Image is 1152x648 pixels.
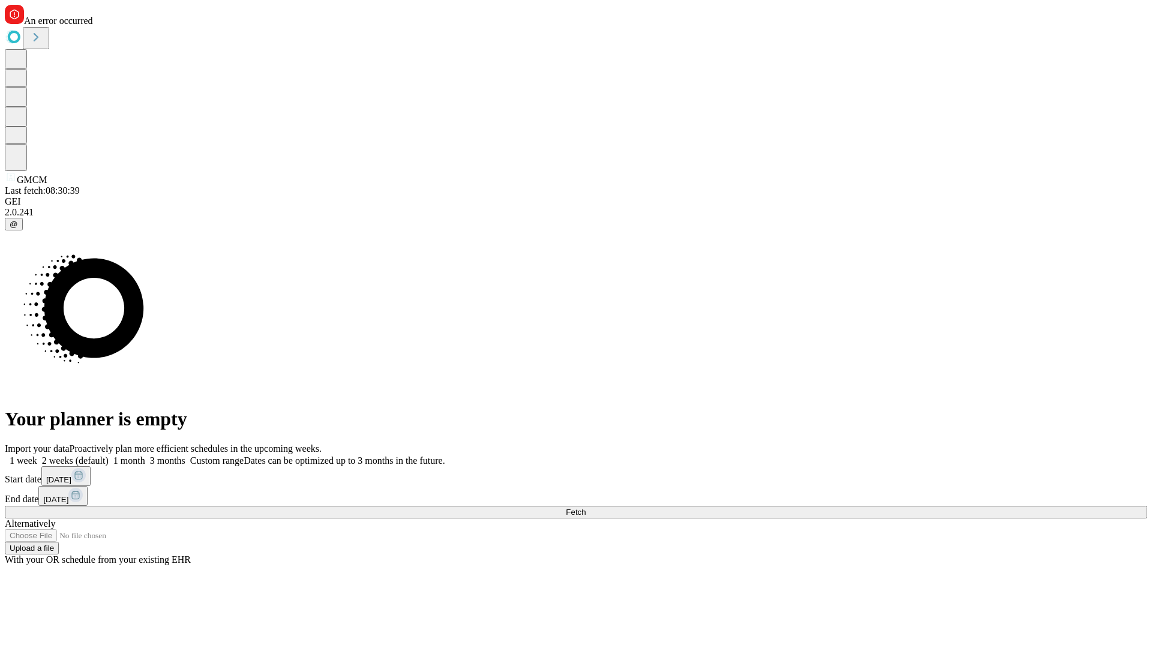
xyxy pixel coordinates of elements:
button: [DATE] [38,486,88,506]
span: Alternatively [5,518,55,529]
span: Proactively plan more efficient schedules in the upcoming weeks. [70,443,322,454]
span: With your OR schedule from your existing EHR [5,554,191,565]
span: [DATE] [46,475,71,484]
span: Last fetch: 08:30:39 [5,185,80,196]
span: 1 month [113,455,145,466]
span: Fetch [566,508,586,517]
span: 3 months [150,455,185,466]
button: Fetch [5,506,1147,518]
span: @ [10,220,18,229]
span: An error occurred [24,16,93,26]
span: Custom range [190,455,244,466]
button: Upload a file [5,542,59,554]
button: [DATE] [41,466,91,486]
h1: Your planner is empty [5,408,1147,430]
span: Dates can be optimized up to 3 months in the future. [244,455,445,466]
div: GEI [5,196,1147,207]
div: 2.0.241 [5,207,1147,218]
div: End date [5,486,1147,506]
span: 2 weeks (default) [42,455,109,466]
button: @ [5,218,23,230]
span: 1 week [10,455,37,466]
span: GMCM [17,175,47,185]
span: Import your data [5,443,70,454]
div: Start date [5,466,1147,486]
span: [DATE] [43,495,68,504]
